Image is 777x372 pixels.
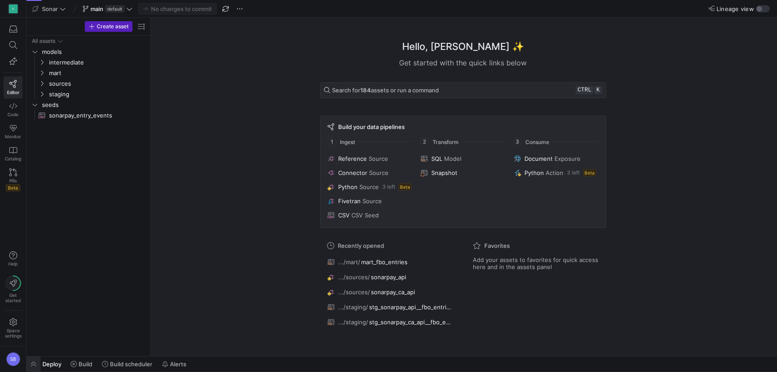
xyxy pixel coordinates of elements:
div: Press SPACE to select this row. [30,46,147,57]
div: Press SPACE to select this row. [30,110,147,121]
a: Code [4,99,23,121]
span: Code [8,112,19,117]
span: Search for assets or run a command [332,87,439,94]
button: .../sources/sonarpay_ca_api [325,286,455,298]
span: stg_sonarpay_api__fbo_entries_us [369,304,453,311]
span: default [105,5,124,12]
span: .../sources/ [338,288,370,296]
span: Reference [338,155,367,162]
span: SQL [431,155,442,162]
button: PythonAction3 leftBeta [512,167,600,178]
span: Python [338,183,358,190]
button: Sonar [30,3,68,15]
button: Build [67,357,96,372]
span: 3 left [382,184,395,190]
span: Alerts [170,361,186,368]
span: Build scheduler [110,361,152,368]
div: Press SPACE to select this row. [30,89,147,99]
button: .../sources/sonarpay_api [325,271,455,283]
span: Beta [6,184,20,191]
div: All assets [32,38,55,44]
span: Deploy [42,361,61,368]
span: staging [49,89,145,99]
span: Catalog [5,156,21,161]
div: S [9,4,18,13]
span: Connector [338,169,367,176]
button: Create asset [85,21,132,32]
span: Fivetran [338,197,361,205]
span: Action [546,169,563,176]
span: Build [79,361,92,368]
h1: Hello, [PERSON_NAME] ✨ [402,39,524,54]
div: Get started with the quick links below [320,57,606,68]
span: Create asset [97,23,128,30]
span: Space settings [5,328,22,338]
span: Build your data pipelines [338,123,405,130]
button: Snapshot [419,167,507,178]
span: mart [49,68,145,78]
button: ConnectorSource [326,167,414,178]
span: Document [524,155,553,162]
div: Press SPACE to select this row. [30,57,147,68]
span: intermediate [49,57,145,68]
span: Beta [583,169,596,176]
span: Source [369,155,388,162]
kbd: ctrl [576,86,593,94]
button: .../staging/stg_sonarpay_ca_api__fbo_entries_ca [325,316,455,328]
span: Python [524,169,544,176]
span: seeds [42,100,145,110]
a: Catalog [4,143,23,165]
button: Help [4,247,23,270]
span: Add your assets to favorites for quick access here and in the assets panel [473,256,599,270]
span: Exposure [554,155,581,162]
button: SB [4,350,23,368]
div: Press SPACE to select this row. [30,78,147,89]
span: Favorites [484,242,510,249]
button: Search for184assets or run a commandctrlk [320,82,606,98]
span: Help [8,261,19,266]
span: Source [359,183,379,190]
button: .../mart/mart_fbo_entries [325,256,455,268]
button: maindefault [80,3,135,15]
span: Recently opened [338,242,384,249]
button: Alerts [158,357,190,372]
div: Press SPACE to select this row. [30,36,147,46]
span: Editor [7,90,19,95]
button: .../staging/stg_sonarpay_api__fbo_entries_us [325,301,455,313]
button: Getstarted [4,272,23,307]
span: main [91,5,103,12]
a: Spacesettings [4,314,23,342]
span: models [42,47,145,57]
span: CSV [338,212,350,219]
button: Build scheduler [98,357,156,372]
strong: 184 [360,87,371,94]
span: .../mart/ [338,258,360,266]
span: Lineage view [717,5,754,12]
span: Snapshot [431,169,457,176]
kbd: k [594,86,602,94]
a: sonarpay_entry_events​​​​​​ [30,110,147,121]
span: mart_fbo_entries [361,258,407,266]
span: Sonar [42,5,58,12]
div: SB [6,352,20,366]
div: Press SPACE to select this row. [30,68,147,78]
a: Monitor [4,121,23,143]
span: .../staging/ [338,304,368,311]
div: Press SPACE to select this row. [30,99,147,110]
span: sonarpay_api [371,273,406,281]
span: .../staging/ [338,319,368,326]
a: Editor [4,76,23,99]
span: Source [362,197,382,205]
span: Model [444,155,461,162]
a: PRsBeta [4,165,23,195]
span: Get started [5,292,21,303]
span: PRs [9,178,17,183]
span: Source [369,169,388,176]
span: 3 left [567,170,580,176]
span: Beta [399,183,411,190]
a: S [4,1,23,16]
button: DocumentExposure [512,153,600,164]
span: sonarpay_ca_api [371,288,415,296]
span: .../sources/ [338,273,370,281]
button: PythonSource3 leftBeta [326,182,414,192]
